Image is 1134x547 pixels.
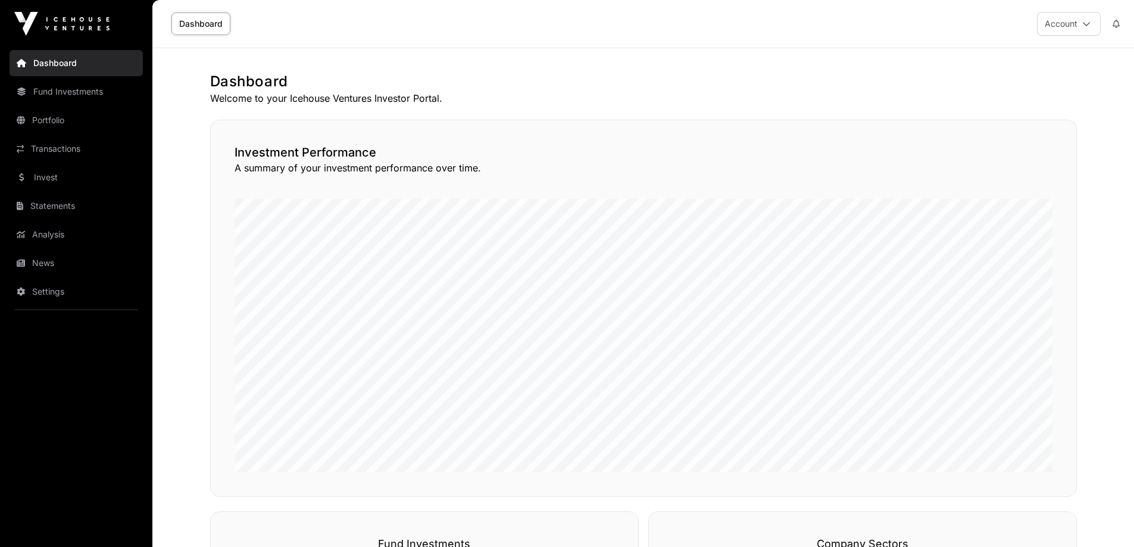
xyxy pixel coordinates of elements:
a: Dashboard [171,12,230,35]
a: Dashboard [10,50,143,76]
iframe: Chat Widget [1074,490,1134,547]
p: Welcome to your Icehouse Ventures Investor Portal. [210,91,1077,105]
a: Statements [10,193,143,219]
button: Account [1037,12,1101,36]
a: Portfolio [10,107,143,133]
a: News [10,250,143,276]
p: A summary of your investment performance over time. [235,161,1052,175]
a: Fund Investments [10,79,143,105]
a: Transactions [10,136,143,162]
h2: Investment Performance [235,144,1052,161]
a: Invest [10,164,143,190]
h1: Dashboard [210,72,1077,91]
img: Icehouse Ventures Logo [14,12,110,36]
a: Analysis [10,221,143,248]
a: Settings [10,279,143,305]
